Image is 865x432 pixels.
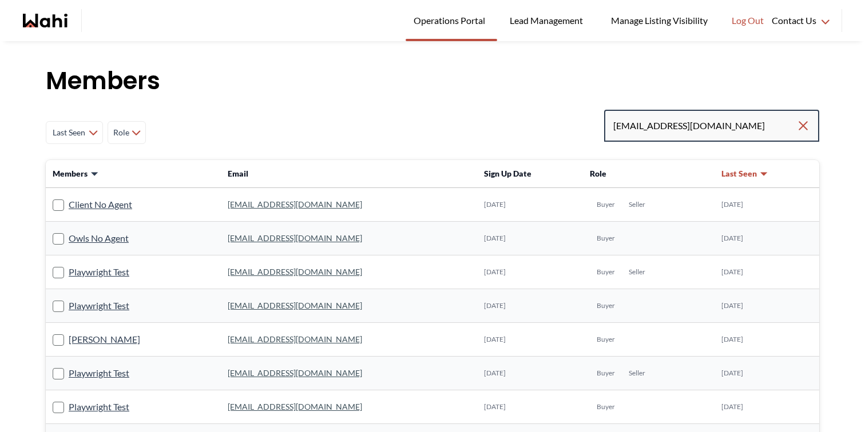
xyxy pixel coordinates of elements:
span: Email [228,169,248,178]
a: Client No Agent [69,197,132,212]
span: Seller [629,267,645,277]
a: Playwright Test [69,366,129,381]
a: [EMAIL_ADDRESS][DOMAIN_NAME] [228,233,362,243]
span: Seller [629,369,645,378]
span: Role [113,122,129,143]
span: Buyer [597,369,615,378]
span: Log Out [732,13,764,28]
a: Owls No Agent [69,231,129,246]
a: [EMAIL_ADDRESS][DOMAIN_NAME] [228,267,362,277]
span: Operations Portal [414,13,489,28]
span: Members [53,168,88,179]
td: [DATE] [715,188,819,222]
span: Manage Listing Visibility [608,13,711,28]
td: [DATE] [477,390,583,424]
td: [DATE] [477,188,583,222]
a: [EMAIL_ADDRESS][DOMAIN_NAME] [228,199,362,209]
button: Members [53,168,99,179]
td: [DATE] [715,357,819,390]
a: [PERSON_NAME] [69,332,140,347]
span: Buyer [597,301,615,310]
span: Buyer [597,200,615,209]
a: [EMAIL_ADDRESS][DOMAIN_NAME] [228,368,362,378]
td: [DATE] [477,357,583,390]
span: Last Seen [721,168,757,179]
button: Clear search [796,115,810,136]
td: [DATE] [715,255,819,289]
h1: Members [46,64,819,98]
span: Sign Up Date [484,169,531,178]
input: Search input [613,115,796,136]
a: Playwright Test [69,298,129,313]
button: Last Seen [721,168,768,179]
td: [DATE] [477,323,583,357]
td: [DATE] [715,222,819,255]
span: Buyer [597,234,615,243]
a: [EMAIL_ADDRESS][DOMAIN_NAME] [228,301,362,310]
span: Buyer [597,267,615,277]
a: [EMAIL_ADDRESS][DOMAIN_NAME] [228,334,362,344]
a: [EMAIL_ADDRESS][DOMAIN_NAME] [228,402,362,411]
span: Seller [629,200,645,209]
td: [DATE] [477,222,583,255]
td: [DATE] [477,289,583,323]
td: [DATE] [715,289,819,323]
td: [DATE] [715,390,819,424]
a: Playwright Test [69,265,129,279]
a: Wahi homepage [23,14,68,27]
span: Last Seen [51,122,86,143]
a: Playwright Test [69,399,129,414]
span: Buyer [597,402,615,411]
span: Role [590,169,606,178]
span: Buyer [597,335,615,344]
span: Lead Management [510,13,587,28]
td: [DATE] [715,323,819,357]
td: [DATE] [477,255,583,289]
